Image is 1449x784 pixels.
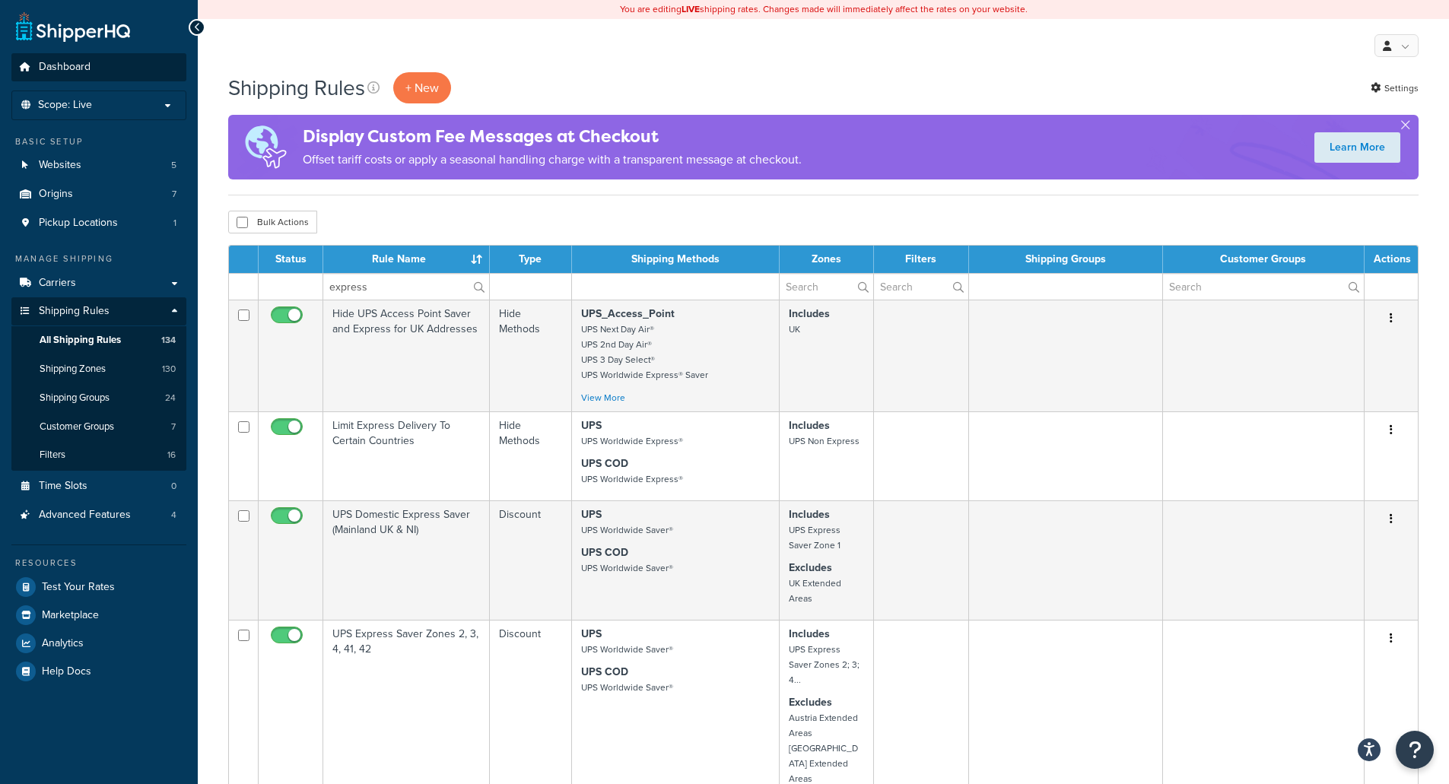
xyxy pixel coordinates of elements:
[581,417,602,433] strong: UPS
[171,480,176,493] span: 0
[11,501,186,529] a: Advanced Features 4
[1163,274,1364,300] input: Search
[581,472,683,486] small: UPS Worldwide Express®
[11,269,186,297] a: Carriers
[581,561,673,575] small: UPS Worldwide Saver®
[42,665,91,678] span: Help Docs
[39,480,87,493] span: Time Slots
[11,297,186,471] li: Shipping Rules
[11,252,186,265] div: Manage Shipping
[11,384,186,412] a: Shipping Groups 24
[259,246,323,273] th: Status
[11,297,186,325] a: Shipping Rules
[161,334,176,347] span: 134
[11,384,186,412] li: Shipping Groups
[11,557,186,570] div: Resources
[969,246,1163,273] th: Shipping Groups
[490,246,572,273] th: Type
[11,151,186,179] li: Websites
[874,274,968,300] input: Search
[39,305,110,318] span: Shipping Rules
[789,417,830,433] strong: Includes
[581,664,628,680] strong: UPS COD
[1163,246,1365,273] th: Customer Groups
[228,73,365,103] h1: Shipping Rules
[490,300,572,411] td: Hide Methods
[581,506,602,522] strong: UPS
[11,441,186,469] a: Filters 16
[11,355,186,383] a: Shipping Zones 130
[789,506,830,522] strong: Includes
[11,413,186,441] a: Customer Groups 7
[11,135,186,148] div: Basic Setup
[682,2,700,16] b: LIVE
[39,217,118,230] span: Pickup Locations
[1396,731,1434,769] button: Open Resource Center
[789,626,830,642] strong: Includes
[167,449,176,462] span: 16
[581,434,683,448] small: UPS Worldwide Express®
[42,581,115,594] span: Test Your Rates
[39,509,131,522] span: Advanced Features
[393,72,451,103] p: + New
[789,434,860,448] small: UPS Non Express
[789,322,800,336] small: UK
[581,306,675,322] strong: UPS_Access_Point
[39,188,73,201] span: Origins
[11,658,186,685] a: Help Docs
[40,334,121,347] span: All Shipping Rules
[581,455,628,471] strong: UPS COD
[874,246,969,273] th: Filters
[11,151,186,179] a: Websites 5
[789,560,832,576] strong: Excludes
[1314,132,1400,163] a: Learn More
[581,391,625,405] a: View More
[572,246,780,273] th: Shipping Methods
[171,509,176,522] span: 4
[38,99,92,112] span: Scope: Live
[42,637,84,650] span: Analytics
[40,449,65,462] span: Filters
[228,211,317,233] button: Bulk Actions
[11,53,186,81] li: Dashboard
[581,626,602,642] strong: UPS
[11,326,186,354] li: All Shipping Rules
[11,472,186,500] a: Time Slots 0
[11,413,186,441] li: Customer Groups
[171,421,176,433] span: 7
[11,326,186,354] a: All Shipping Rules 134
[11,209,186,237] li: Pickup Locations
[173,217,176,230] span: 1
[789,523,840,552] small: UPS Express Saver Zone 1
[40,421,114,433] span: Customer Groups
[11,472,186,500] li: Time Slots
[581,643,673,656] small: UPS Worldwide Saver®
[11,630,186,657] a: Analytics
[42,609,99,622] span: Marketplace
[780,246,874,273] th: Zones
[11,601,186,629] a: Marketplace
[11,180,186,208] a: Origins 7
[323,300,490,411] td: Hide UPS Access Point Saver and Express for UK Addresses
[11,355,186,383] li: Shipping Zones
[490,411,572,500] td: Hide Methods
[172,188,176,201] span: 7
[11,180,186,208] li: Origins
[11,501,186,529] li: Advanced Features
[39,277,76,290] span: Carriers
[39,159,81,172] span: Websites
[581,681,673,694] small: UPS Worldwide Saver®
[581,544,628,560] strong: UPS COD
[1371,78,1419,99] a: Settings
[323,274,489,300] input: Search
[323,500,490,620] td: UPS Domestic Express Saver (Mainland UK & NI)
[228,115,303,179] img: duties-banner-06bc72dcb5fe05cb3f9472aba00be2ae8eb53ab6f0d8bb03d382ba314ac3c341.png
[40,363,106,376] span: Shipping Zones
[581,523,673,537] small: UPS Worldwide Saver®
[323,411,490,500] td: Limit Express Delivery To Certain Countries
[11,573,186,601] a: Test Your Rates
